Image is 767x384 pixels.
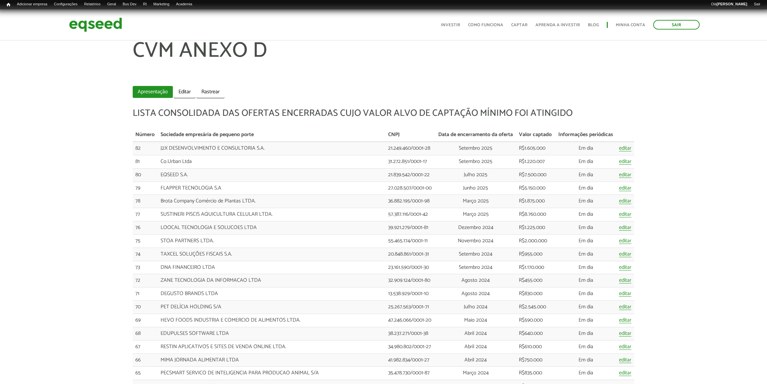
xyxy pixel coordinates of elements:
[516,195,555,208] td: R$1.875.000
[708,2,750,7] a: Olá[PERSON_NAME]
[555,287,616,301] td: Em dia
[133,155,158,168] td: 81
[459,144,492,153] span: Setembro 2025
[158,155,385,168] td: Co.Urban Ltda
[133,301,158,314] td: 70
[385,234,435,248] td: 55.465.174/0001-11
[173,2,196,7] a: Academia
[555,168,616,182] td: Em dia
[158,340,385,353] td: RESTIN APLICATIVOS E SITES DE VENDA ONLINE LTDA.
[69,16,122,34] img: EqSeed
[385,195,435,208] td: 36.882.195/0001-98
[619,278,631,283] a: editar
[653,20,700,30] a: Sair
[555,327,616,340] td: Em dia
[150,2,173,7] a: Marketing
[516,182,555,195] td: R$5.150.000
[133,221,158,235] td: 76
[619,370,631,376] a: editar
[158,195,385,208] td: Brota Company Comércio de Plantas LTDA.
[619,225,631,231] a: editar
[516,314,555,327] td: R$590.000
[158,327,385,340] td: EDUPULSES SOFTWARE LTDA
[555,274,616,287] td: Em dia
[516,221,555,235] td: R$1.225.000
[463,368,489,377] span: Março 2024
[385,353,435,367] td: 41.982.834/0001-27
[555,340,616,353] td: Em dia
[158,182,385,195] td: FLAPPER TECNOLOGIA S.A
[133,353,158,367] td: 66
[133,248,158,261] td: 74
[555,142,616,155] td: Em dia
[461,276,490,285] span: Agosto 2024
[7,2,10,7] span: Início
[555,314,616,327] td: Em dia
[385,261,435,274] td: 23.161.590/0001-30
[140,2,150,7] a: RI
[516,142,555,155] td: R$1.605.000
[516,287,555,301] td: R$830.000
[158,261,385,274] td: DNA FINANCEIRO LTDA
[441,23,460,27] a: Investir
[133,314,158,327] td: 69
[158,234,385,248] td: STOA PARTNERS LTDA.
[385,274,435,287] td: 32.909.124/0001-80
[133,340,158,353] td: 67
[619,252,631,257] a: editar
[619,238,631,244] a: editar
[535,23,580,27] a: Aprenda a investir
[516,128,555,142] th: Valor captado
[619,357,631,363] a: editar
[459,250,492,259] span: Setembro 2024
[464,302,487,311] span: Julho 2024
[158,221,385,235] td: LOOCAL TECNOLOGIA E SOLUCOES LTDA
[619,186,631,191] a: editar
[619,318,631,323] a: editar
[555,182,616,195] td: Em dia
[158,208,385,221] td: SUSTINERI PISCIS AQUICULTURA CELULAR LTDA.
[133,327,158,340] td: 68
[619,212,631,217] a: editar
[459,263,492,272] span: Setembro 2024
[619,344,631,350] a: editar
[616,23,645,27] a: Minha conta
[619,159,631,165] a: editar
[516,340,555,353] td: R$610.000
[158,168,385,182] td: EQSEED S.A.
[555,234,616,248] td: Em dia
[516,208,555,221] td: R$8.760.000
[133,287,158,301] td: 71
[463,196,489,205] span: Março 2025
[158,128,385,142] th: Sociedade empresária de pequeno porte
[385,314,435,327] td: 47.246.066/0001-20
[3,2,14,8] a: Início
[385,155,435,168] td: 31.272.851/0001-17
[619,172,631,178] a: editar
[555,367,616,380] td: Em dia
[516,248,555,261] td: R$955.000
[458,236,493,245] span: Novembro 2024
[158,248,385,261] td: TAXCEL SOLUÇÕES FISCAIS S.A.
[750,2,764,7] a: Sair
[619,146,631,151] a: editar
[133,234,158,248] td: 75
[385,208,435,221] td: 57.387.116/0001-42
[385,287,435,301] td: 13.538.929/0001-10
[516,234,555,248] td: R$2.000.000
[133,168,158,182] td: 80
[464,329,487,338] span: Abril 2024
[158,353,385,367] td: MIMA JORNADA ALIMENTAR LTDA
[464,342,487,351] span: Abril 2024
[385,182,435,195] td: 27.028.507/0001-00
[619,198,631,204] a: editar
[516,168,555,182] td: R$7.500.000
[555,128,616,142] th: Informações periódicas
[385,301,435,314] td: 25.267.563/0001-71
[81,2,104,7] a: Relatórios
[463,210,489,219] span: Março 2025
[516,261,555,274] td: R$1.170.000
[464,316,487,325] span: Maio 2024
[555,301,616,314] td: Em dia
[516,353,555,367] td: R$750.000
